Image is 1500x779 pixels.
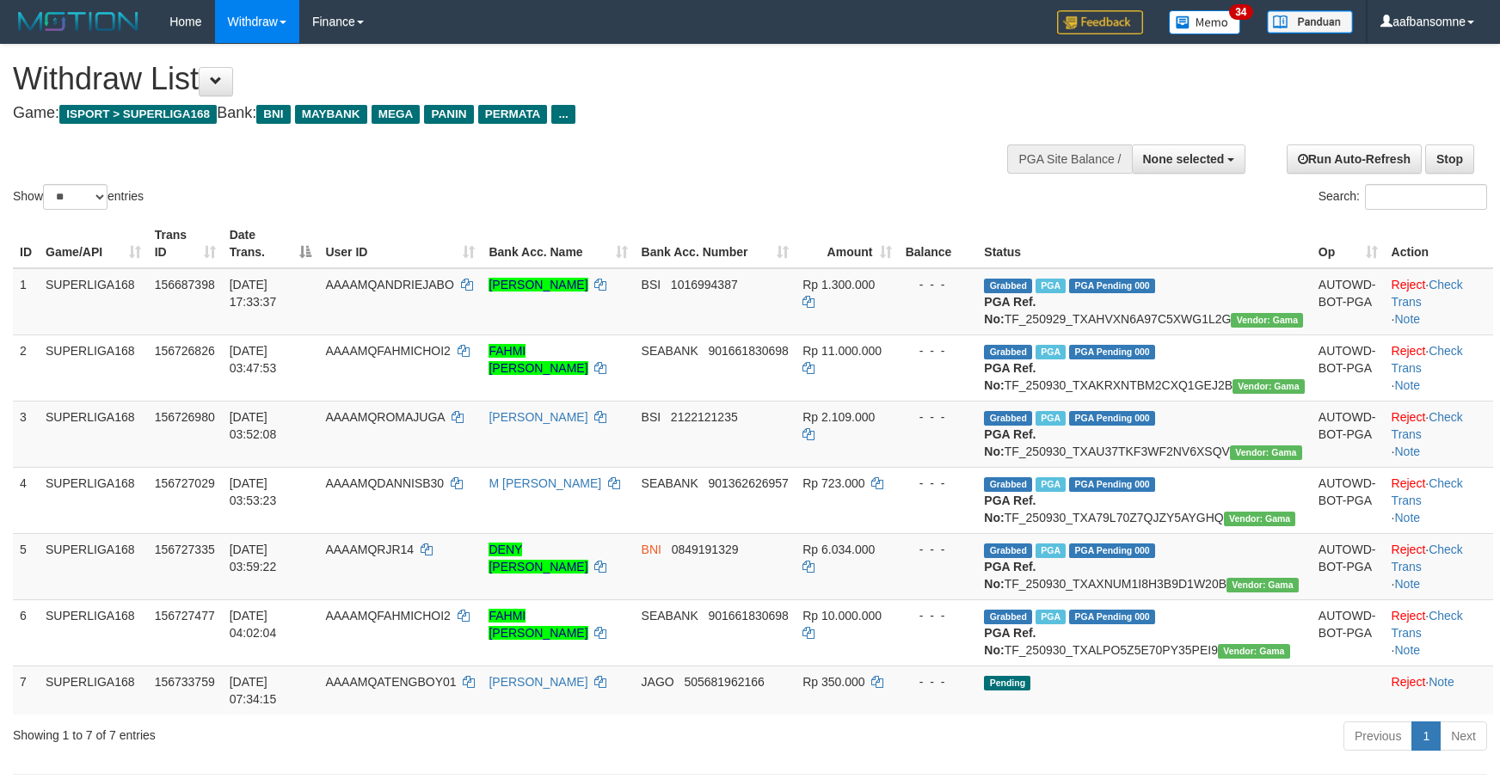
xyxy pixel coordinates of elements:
a: Reject [1392,344,1426,358]
b: PGA Ref. No: [984,361,1036,392]
a: FAHMI [PERSON_NAME] [489,609,587,640]
a: Check Trans [1392,476,1463,507]
span: Marked by aafandaneth [1036,610,1066,624]
span: 156687398 [155,278,215,291]
td: SUPERLIGA168 [39,334,148,401]
span: 34 [1229,4,1252,20]
span: Rp 350.000 [802,675,864,689]
span: MEGA [372,105,421,124]
td: SUPERLIGA168 [39,599,148,666]
span: Rp 10.000.000 [802,609,882,623]
td: 3 [13,401,39,467]
span: Rp 6.034.000 [802,543,875,556]
div: - - - [906,342,971,359]
a: Note [1394,378,1420,392]
th: Action [1385,219,1493,268]
a: [PERSON_NAME] [489,675,587,689]
th: Date Trans.: activate to sort column descending [223,219,319,268]
td: AUTOWD-BOT-PGA [1312,268,1385,335]
span: Vendor URL: https://trx31.1velocity.biz [1231,313,1303,328]
span: [DATE] 03:47:53 [230,344,277,375]
td: 4 [13,467,39,533]
h1: Withdraw List [13,62,983,96]
img: MOTION_logo.png [13,9,144,34]
span: PANIN [424,105,473,124]
span: JAGO [642,675,674,689]
td: SUPERLIGA168 [39,268,148,335]
td: 6 [13,599,39,666]
span: Grabbed [984,477,1032,492]
a: Reject [1392,476,1426,490]
span: Grabbed [984,543,1032,558]
a: Reject [1392,278,1426,291]
h4: Game: Bank: [13,105,983,122]
th: User ID: activate to sort column ascending [318,219,482,268]
th: Op: activate to sort column ascending [1312,219,1385,268]
span: 156727029 [155,476,215,490]
td: 7 [13,666,39,715]
td: TF_250930_TXALPO5Z5E70PY35PEI9 [977,599,1311,666]
span: Vendor URL: https://trx31.1velocity.biz [1233,379,1305,394]
span: Rp 723.000 [802,476,864,490]
span: AAAAMQATENGBOY01 [325,675,456,689]
td: · · [1385,401,1493,467]
label: Search: [1319,184,1487,210]
b: PGA Ref. No: [984,494,1036,524]
div: - - - [906,276,971,293]
td: 1 [13,268,39,335]
td: · · [1385,334,1493,401]
span: Copy 0849191329 to clipboard [672,543,739,556]
span: AAAAMQFAHMICHOI2 [325,609,450,623]
span: [DATE] 17:33:37 [230,278,277,309]
th: Status [977,219,1311,268]
span: AAAAMQDANNISB30 [325,476,444,490]
img: panduan.png [1267,10,1353,34]
a: M [PERSON_NAME] [489,476,601,490]
span: Marked by aafnonsreyleab [1036,543,1066,558]
div: PGA Site Balance / [1007,144,1131,174]
a: Note [1394,511,1420,524]
span: 156726980 [155,410,215,424]
td: 5 [13,533,39,599]
span: Copy 901661830698 to clipboard [708,609,788,623]
span: [DATE] 03:59:22 [230,543,277,574]
td: AUTOWD-BOT-PGA [1312,599,1385,666]
span: Grabbed [984,610,1032,624]
th: Amount: activate to sort column ascending [796,219,898,268]
span: [DATE] 04:02:04 [230,609,277,640]
a: Previous [1343,721,1412,751]
span: ISPORT > SUPERLIGA168 [59,105,217,124]
a: 1 [1411,721,1441,751]
span: 156727477 [155,609,215,623]
span: PERMATA [478,105,548,124]
a: Stop [1425,144,1474,174]
span: Copy 505681962166 to clipboard [684,675,764,689]
span: SEABANK [642,476,698,490]
span: BNI [642,543,661,556]
span: SEABANK [642,344,698,358]
td: · · [1385,467,1493,533]
span: Marked by aafsoycanthlai [1036,279,1066,293]
span: Grabbed [984,411,1032,426]
td: AUTOWD-BOT-PGA [1312,533,1385,599]
span: SEABANK [642,609,698,623]
th: Trans ID: activate to sort column ascending [148,219,223,268]
span: 156727335 [155,543,215,556]
div: - - - [906,673,971,690]
th: ID [13,219,39,268]
b: PGA Ref. No: [984,626,1036,657]
a: Run Auto-Refresh [1287,144,1422,174]
td: TF_250930_TXA79L70Z7QJZY5AYGHQ [977,467,1311,533]
td: SUPERLIGA168 [39,401,148,467]
span: Vendor URL: https://trx31.1velocity.biz [1226,578,1299,592]
span: PGA Pending [1069,543,1155,558]
a: Check Trans [1392,410,1463,441]
span: Vendor URL: https://trx31.1velocity.biz [1224,512,1296,526]
a: [PERSON_NAME] [489,410,587,424]
span: Vendor URL: https://trx31.1velocity.biz [1230,445,1302,460]
b: PGA Ref. No: [984,560,1036,591]
td: TF_250930_TXAU37TKF3WF2NV6XSQV [977,401,1311,467]
button: None selected [1132,144,1246,174]
b: PGA Ref. No: [984,427,1036,458]
td: · · [1385,268,1493,335]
